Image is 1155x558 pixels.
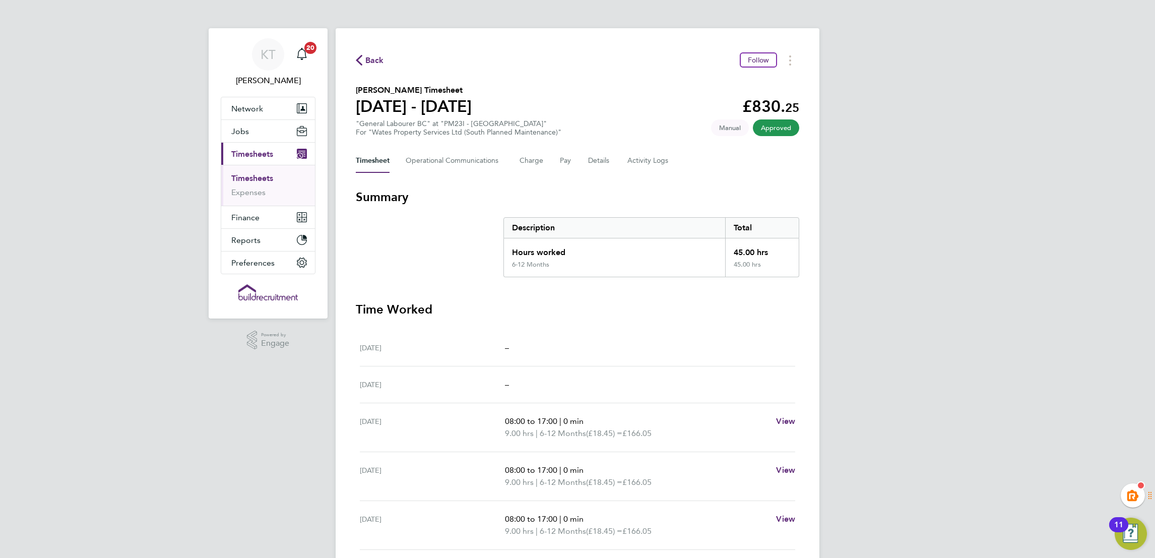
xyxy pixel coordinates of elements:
span: | [559,416,561,426]
button: Operational Communications [406,149,503,173]
div: Total [725,218,799,238]
span: Jobs [231,127,249,136]
a: Timesheets [231,173,273,183]
div: 45.00 hrs [725,238,799,261]
button: Back [356,54,384,67]
span: 9.00 hrs [505,428,534,438]
button: Preferences [221,252,315,274]
button: Follow [740,52,777,68]
span: 9.00 hrs [505,477,534,487]
span: 0 min [563,465,584,475]
a: Expenses [231,188,266,197]
div: 11 [1114,525,1123,538]
span: 08:00 to 17:00 [505,465,557,475]
span: | [536,526,538,536]
button: Open Resource Center, 11 new notifications [1115,518,1147,550]
span: (£18.45) = [586,526,622,536]
span: Kiera Troutt [221,75,315,87]
span: 6-12 Months [540,476,586,488]
div: [DATE] [360,342,505,354]
span: Preferences [231,258,275,268]
button: Jobs [221,120,315,142]
a: View [776,415,795,427]
span: £166.05 [622,477,652,487]
span: | [536,428,538,438]
span: View [776,465,795,475]
div: 45.00 hrs [725,261,799,277]
a: View [776,513,795,525]
span: 08:00 to 17:00 [505,416,557,426]
span: (£18.45) = [586,477,622,487]
span: Powered by [261,331,289,339]
span: | [559,465,561,475]
span: | [536,477,538,487]
span: (£18.45) = [586,428,622,438]
span: 9.00 hrs [505,526,534,536]
span: 0 min [563,416,584,426]
button: Details [588,149,611,173]
span: 0 min [563,514,584,524]
app-decimal: £830. [742,97,799,116]
span: View [776,416,795,426]
a: View [776,464,795,476]
h2: [PERSON_NAME] Timesheet [356,84,472,96]
span: Finance [231,213,260,222]
a: Powered byEngage [247,331,290,350]
span: Reports [231,235,261,245]
div: [DATE] [360,464,505,488]
span: – [505,343,509,352]
button: Timesheet [356,149,390,173]
div: "General Labourer BC" at "PM23I - [GEOGRAPHIC_DATA]" [356,119,561,137]
div: Timesheets [221,165,315,206]
button: Pay [560,149,572,173]
div: 6-12 Months [512,261,549,269]
span: – [505,380,509,389]
h3: Time Worked [356,301,799,318]
a: Go to home page [221,284,315,300]
span: Engage [261,339,289,348]
a: KT[PERSON_NAME] [221,38,315,87]
span: Back [365,54,384,67]
div: [DATE] [360,513,505,537]
button: Finance [221,206,315,228]
span: Network [231,104,263,113]
button: Timesheets Menu [781,52,799,68]
h3: Summary [356,189,799,205]
button: Charge [520,149,544,173]
span: Timesheets [231,149,273,159]
span: This timesheet has been approved. [753,119,799,136]
div: Hours worked [504,238,725,261]
button: Timesheets [221,143,315,165]
span: Follow [748,55,769,65]
button: Reports [221,229,315,251]
span: £166.05 [622,526,652,536]
span: 25 [785,100,799,115]
span: View [776,514,795,524]
button: Activity Logs [627,149,670,173]
h1: [DATE] - [DATE] [356,96,472,116]
span: 08:00 to 17:00 [505,514,557,524]
span: 6-12 Months [540,525,586,537]
button: Network [221,97,315,119]
span: This timesheet was manually created. [711,119,749,136]
div: [DATE] [360,379,505,391]
div: For "Wates Property Services Ltd (South Planned Maintenance)" [356,128,561,137]
a: 20 [292,38,312,71]
span: KT [261,48,276,61]
span: £166.05 [622,428,652,438]
nav: Main navigation [209,28,328,319]
div: Description [504,218,725,238]
span: 6-12 Months [540,427,586,440]
span: 20 [304,42,316,54]
div: Summary [503,217,799,277]
div: [DATE] [360,415,505,440]
span: | [559,514,561,524]
img: buildrec-logo-retina.png [238,284,298,300]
